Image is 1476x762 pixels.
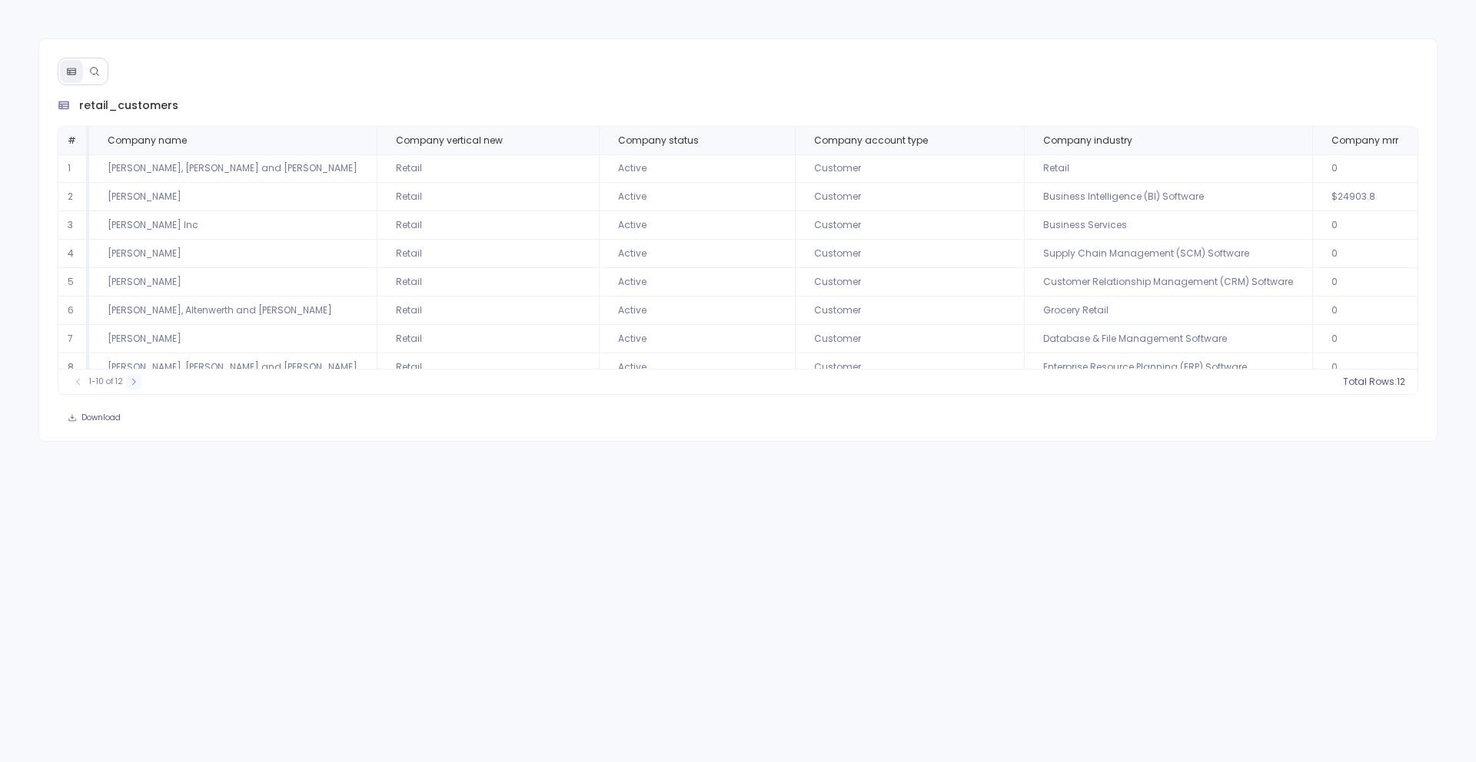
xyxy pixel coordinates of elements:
td: [PERSON_NAME] [89,325,377,353]
td: 8 [58,353,89,382]
td: Active [599,154,795,183]
span: Download [81,412,121,423]
td: [PERSON_NAME] [89,240,377,268]
td: [PERSON_NAME] [89,268,377,297]
td: Supply Chain Management (SCM) Software [1024,240,1312,268]
td: Business Intelligence (BI) Software [1024,183,1312,211]
td: Active [599,240,795,268]
td: [PERSON_NAME], [PERSON_NAME] and [PERSON_NAME] [89,154,377,183]
td: Customer Relationship Management (CRM) Software [1024,268,1312,297]
td: Active [599,211,795,240]
td: [PERSON_NAME], [PERSON_NAME] and [PERSON_NAME] [89,353,377,382]
td: Customer [795,154,1024,183]
td: 5 [58,268,89,297]
span: Company industry [1043,134,1132,147]
td: Business Services [1024,211,1312,240]
span: Company account type [814,134,928,147]
td: Grocery Retail [1024,297,1312,325]
td: Active [599,183,795,211]
td: Customer [795,325,1024,353]
span: Company status [618,134,699,147]
td: Active [599,297,795,325]
button: Download [58,407,131,429]
span: Company mrr [1331,134,1398,147]
td: Enterprise Resource Planning (ERP) Software [1024,353,1312,382]
td: [PERSON_NAME], Altenwerth and [PERSON_NAME] [89,297,377,325]
td: Retail [1024,154,1312,183]
td: Retail [377,240,599,268]
td: 4 [58,240,89,268]
td: Retail [377,297,599,325]
td: Customer [795,183,1024,211]
span: Company vertical new [396,134,503,147]
td: Retail [377,268,599,297]
span: Company name [108,134,187,147]
td: 7 [58,325,89,353]
span: 1-10 of 12 [89,376,123,388]
td: 3 [58,211,89,240]
span: retail_customers [79,98,178,114]
td: Customer [795,268,1024,297]
span: Total Rows: [1343,376,1397,388]
td: Customer [795,297,1024,325]
span: # [68,134,76,147]
td: Customer [795,211,1024,240]
td: Retail [377,154,599,183]
td: Active [599,268,795,297]
td: Customer [795,353,1024,382]
td: 1 [58,154,89,183]
td: 6 [58,297,89,325]
td: [PERSON_NAME] Inc [89,211,377,240]
td: Database & File Management Software [1024,325,1312,353]
td: Retail [377,353,599,382]
td: [PERSON_NAME] [89,183,377,211]
td: Retail [377,325,599,353]
td: 2 [58,183,89,211]
span: 12 [1397,376,1405,388]
td: Retail [377,211,599,240]
td: Customer [795,240,1024,268]
td: Active [599,325,795,353]
td: Retail [377,183,599,211]
td: Active [599,353,795,382]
